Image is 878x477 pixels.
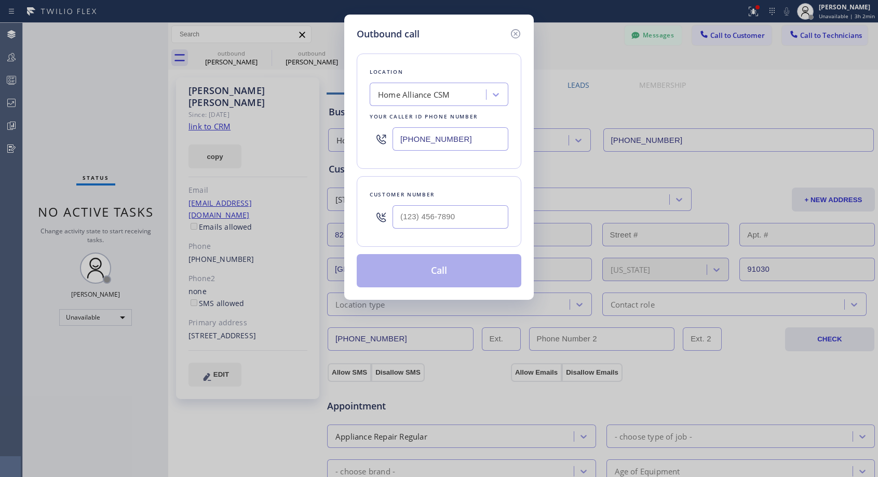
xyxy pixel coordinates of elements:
input: (123) 456-7890 [393,127,508,151]
div: Your caller id phone number [370,111,508,122]
div: Home Alliance CSM [378,89,450,101]
div: Customer number [370,189,508,200]
button: Call [357,254,521,287]
div: Location [370,67,508,77]
h5: Outbound call [357,27,420,41]
input: (123) 456-7890 [393,205,508,229]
